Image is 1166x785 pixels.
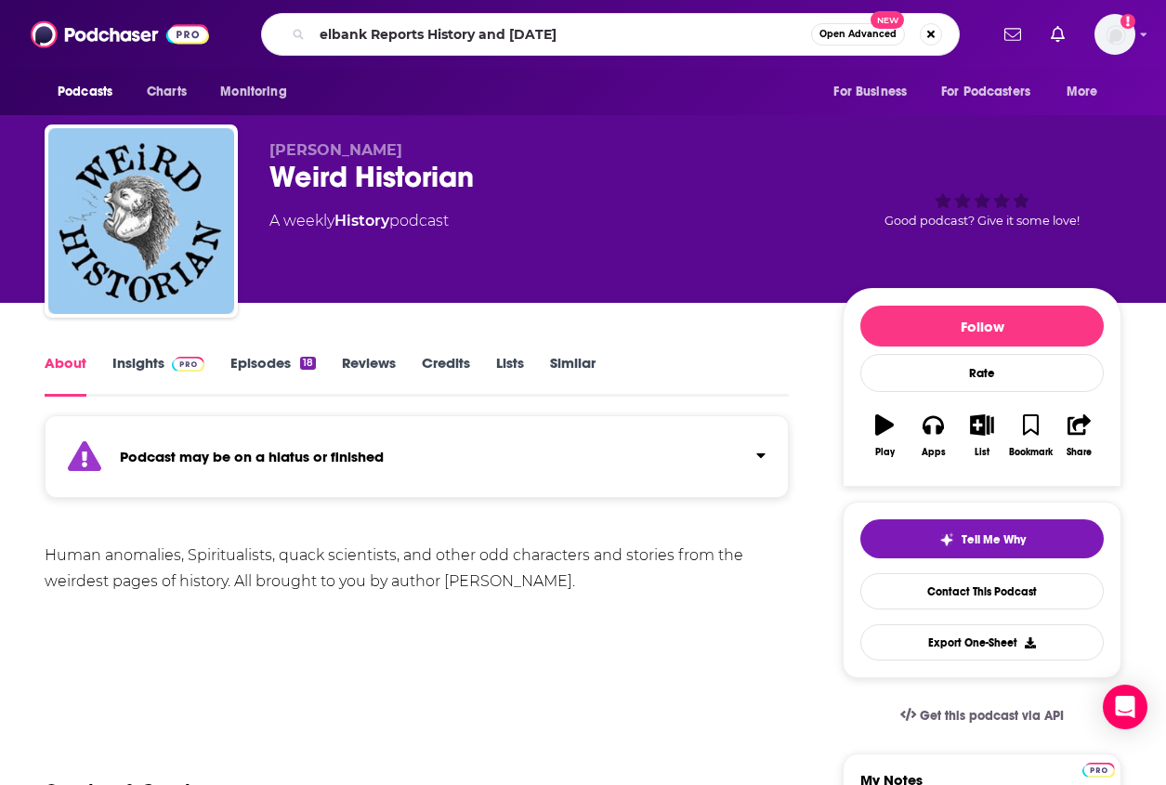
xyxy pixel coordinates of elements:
[875,447,895,458] div: Play
[300,357,316,370] div: 18
[860,573,1104,609] a: Contact This Podcast
[172,357,204,372] img: Podchaser Pro
[1006,402,1055,469] button: Bookmark
[819,30,897,39] span: Open Advanced
[120,448,384,465] strong: Podcast may be on a hiatus or finished
[941,79,1030,105] span: For Podcasters
[334,212,389,229] a: History
[843,141,1121,256] div: Good podcast? Give it some love!
[45,543,789,595] div: Human anomalies, Spiritualists, quack scientists, and other odd characters and stories from the w...
[958,402,1006,469] button: List
[860,402,909,469] button: Play
[1067,447,1092,458] div: Share
[312,20,811,49] input: Search podcasts, credits, & more...
[833,79,907,105] span: For Business
[975,447,989,458] div: List
[860,519,1104,558] button: tell me why sparkleTell Me Why
[860,354,1104,392] div: Rate
[820,74,930,110] button: open menu
[1055,402,1104,469] button: Share
[1094,14,1135,55] img: User Profile
[909,402,957,469] button: Apps
[1067,79,1098,105] span: More
[1082,763,1115,778] img: Podchaser Pro
[58,79,112,105] span: Podcasts
[45,426,789,498] section: Click to expand status details
[112,354,204,397] a: InsightsPodchaser Pro
[207,74,310,110] button: open menu
[342,354,396,397] a: Reviews
[920,708,1064,724] span: Get this podcast via API
[550,354,596,397] a: Similar
[885,693,1079,739] a: Get this podcast via API
[135,74,198,110] a: Charts
[939,532,954,547] img: tell me why sparkle
[929,74,1057,110] button: open menu
[147,79,187,105] span: Charts
[871,11,904,29] span: New
[1120,14,1135,29] svg: Add a profile image
[1082,760,1115,778] a: Pro website
[496,354,524,397] a: Lists
[1094,14,1135,55] span: Logged in as ebolden
[860,306,1104,347] button: Follow
[811,23,905,46] button: Open AdvancedNew
[962,532,1026,547] span: Tell Me Why
[45,74,137,110] button: open menu
[31,17,209,52] img: Podchaser - Follow, Share and Rate Podcasts
[261,13,960,56] div: Search podcasts, credits, & more...
[1009,447,1053,458] div: Bookmark
[269,141,402,159] span: [PERSON_NAME]
[422,354,470,397] a: Credits
[1094,14,1135,55] button: Show profile menu
[1054,74,1121,110] button: open menu
[220,79,286,105] span: Monitoring
[884,214,1080,228] span: Good podcast? Give it some love!
[48,128,234,314] img: Weird Historian
[997,19,1028,50] a: Show notifications dropdown
[860,624,1104,661] button: Export One-Sheet
[1043,19,1072,50] a: Show notifications dropdown
[45,354,86,397] a: About
[230,354,316,397] a: Episodes18
[269,210,449,232] div: A weekly podcast
[922,447,946,458] div: Apps
[1103,685,1147,729] div: Open Intercom Messenger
